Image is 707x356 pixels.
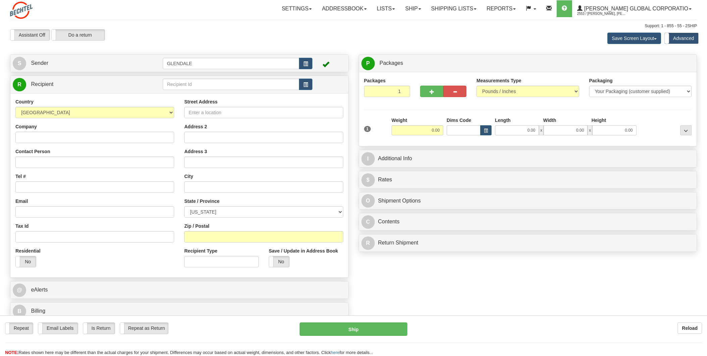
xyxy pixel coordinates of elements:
span: R [13,78,26,91]
label: Tax Id [15,223,29,229]
label: No [16,256,36,267]
label: Width [543,117,556,124]
label: Street Address [184,98,217,105]
iframe: chat widget [692,144,706,212]
a: here [331,350,340,355]
label: Address 2 [184,123,207,130]
span: NOTE: [5,350,18,355]
label: Zip / Postal [184,223,209,229]
span: [PERSON_NAME] Global Corporatio [583,6,688,11]
button: Reload [677,322,702,334]
a: RReturn Shipment [361,236,695,250]
label: Packaging [589,77,613,84]
label: Contact Person [15,148,50,155]
label: Advanced [665,33,698,44]
a: Addressbook [317,0,372,17]
span: @ [13,283,26,297]
input: Sender Id [163,58,300,69]
span: Recipient [31,81,53,87]
span: $ [361,173,375,187]
span: I [361,152,375,166]
a: P Packages [361,56,695,70]
label: Save / Update in Address Book [269,248,338,254]
label: Is Return [83,323,115,333]
a: Ship [400,0,426,17]
span: 1 [364,126,371,132]
label: Length [495,117,511,124]
label: Packages [364,77,386,84]
b: Reload [682,325,698,331]
span: Sender [31,60,48,66]
div: Support: 1 - 855 - 55 - 2SHIP [10,23,697,29]
a: B Billing [13,304,346,318]
a: Lists [372,0,400,17]
a: R Recipient [13,78,146,91]
label: Dims Code [447,117,471,124]
span: x [588,125,592,135]
label: Tel # [15,173,26,180]
label: Assistant Off [10,30,50,40]
label: Email [15,198,28,205]
label: No [269,256,289,267]
span: Packages [380,60,403,66]
img: logo2553.jpg [10,2,33,19]
span: P [361,57,375,70]
a: Shipping lists [426,0,482,17]
label: Repeat [5,323,33,333]
button: Save Screen Layout [607,33,661,44]
label: Country [15,98,34,105]
label: Residential [15,248,41,254]
label: Do a return [52,30,105,40]
label: Company [15,123,37,130]
a: OShipment Options [361,194,695,208]
span: B [13,305,26,318]
button: Ship [300,322,407,336]
a: @ eAlerts [13,283,346,297]
span: x [539,125,544,135]
a: IAdditional Info [361,152,695,166]
label: Repeat as Return [120,323,168,333]
a: S Sender [13,56,163,70]
a: [PERSON_NAME] Global Corporatio 2553 / [PERSON_NAME], [PERSON_NAME] [572,0,697,17]
div: ... [680,125,692,135]
span: Billing [31,308,45,314]
label: Height [592,117,606,124]
span: eAlerts [31,287,48,293]
a: $Rates [361,173,695,187]
a: Settings [276,0,317,17]
input: Enter a location [184,107,343,118]
span: R [361,236,375,250]
span: 2553 / [PERSON_NAME], [PERSON_NAME] [577,10,627,17]
a: CContents [361,215,695,229]
label: Address 3 [184,148,207,155]
label: City [184,173,193,180]
label: Recipient Type [184,248,217,254]
label: Email Labels [38,323,78,333]
label: Weight [392,117,407,124]
label: State / Province [184,198,219,205]
span: O [361,194,375,208]
span: C [361,215,375,229]
span: S [13,57,26,70]
label: Measurements Type [476,77,521,84]
a: Reports [482,0,521,17]
input: Recipient Id [163,79,300,90]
